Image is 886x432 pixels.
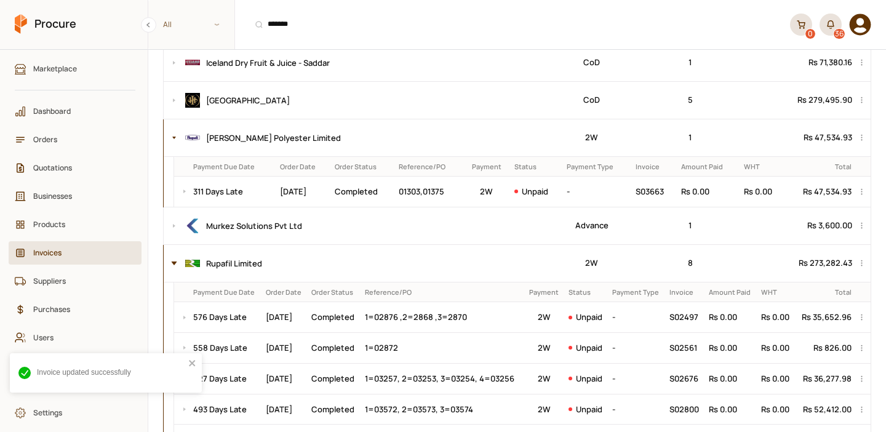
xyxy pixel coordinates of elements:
div: Rupali Polyester Limited [183,128,520,148]
td: Rs 826.00 [796,333,856,364]
td: - [562,177,631,207]
td: - [608,394,665,425]
th: Payment Type [608,282,665,302]
th: Order Date [276,157,330,177]
td: - [608,333,665,364]
a: 493 Days Late [193,404,247,415]
a: Products [9,213,142,236]
button: close [188,358,197,370]
p: 2-Week Invoice [529,403,559,416]
td: 1=03572, 2=03573, 3=03574 [361,394,524,425]
a: 576 Days Late [193,311,247,322]
th: Payment Due Date [189,157,276,177]
td: Completed [307,333,361,364]
th: WHT [740,157,785,177]
th: Amount Paid [677,157,740,177]
td: 2W [524,244,660,282]
td: S02676 [665,363,704,394]
td: [DATE] [261,333,308,364]
div: Hilton Suites Hotel [183,90,520,110]
td: Rs 0.00 [704,333,757,364]
p: unpaid [576,403,602,416]
span: Businesses [33,190,126,202]
td: S02497 [665,302,704,333]
td: 2W [524,119,660,156]
td: S02800 [665,394,704,425]
p: 2-Week Invoice [467,185,506,198]
td: S03663 [631,177,677,207]
a: Dashboard [9,100,142,123]
a: Marketplace [9,57,142,81]
th: Order Status [307,282,361,302]
a: 311 Days Late [193,186,243,197]
th: Status [510,157,562,177]
td: Rs 279,495.90 [720,81,856,119]
div: Rupafil Limited [183,254,520,273]
a: 558 Days Late [193,342,247,353]
td: - [608,363,665,394]
th: Reference/PO [394,157,463,177]
td: 1 [660,44,721,81]
span: Purchases [33,303,126,315]
a: Suppliers [9,270,142,293]
td: 1 [660,119,721,156]
td: Advance [524,207,660,244]
th: Reference/PO [361,282,524,302]
td: Rs 47,534.93 [720,119,856,156]
span: Quotations [33,162,126,174]
td: Rs 52,412.00 [796,394,856,425]
td: CoD [524,81,660,119]
th: WHT [757,282,795,302]
span: All [148,14,234,34]
th: Invoice [665,282,704,302]
th: Payment [463,157,510,177]
td: Rs 47,534.93 [785,177,856,207]
div: Invoice updated successfully [37,367,185,378]
span: Suppliers [33,275,126,287]
span: All [163,18,172,30]
span: Murkez Solutions Pvt Ltd [206,220,302,231]
span: Iceland Dry Fruit & Juice - Saddar [206,57,330,68]
td: [DATE] [261,363,308,394]
button: 36 [820,14,842,36]
td: Rs 0.00 [757,333,795,364]
td: Rs 36,277.98 [796,363,856,394]
td: Rs 0.00 [704,394,757,425]
span: Settings [33,407,126,418]
td: 8 [660,244,721,282]
th: Payment Type [562,157,631,177]
p: unpaid [576,372,602,385]
th: Order Status [330,157,394,177]
td: 1 [660,207,721,244]
td: CoD [524,44,660,81]
th: Total [785,157,856,177]
th: Invoice [631,157,677,177]
span: Procure [34,16,76,31]
a: Orders [9,128,142,151]
td: Rs 3,600.00 [720,207,856,244]
a: 527 Days Late [193,373,247,384]
p: 2-Week Invoice [529,372,559,385]
td: Rs 0.00 [704,302,757,333]
th: Amount Paid [704,282,757,302]
a: Invoices [9,241,142,265]
td: S02561 [665,333,704,364]
td: Rs 35,652.96 [796,302,856,333]
td: Completed [330,177,394,207]
td: Completed [307,394,361,425]
div: Murkez Solutions Pvt Ltd [183,216,520,236]
a: Settings [9,401,142,425]
td: Completed [307,363,361,394]
a: Users [9,326,142,350]
td: Rs 71,380.16 [720,44,856,81]
p: unpaid [576,342,602,354]
td: Rs 0.00 [757,363,795,394]
input: Products, Businesses, Users, Suppliers, Orders, and Purchases [242,9,783,40]
a: Businesses [9,185,142,208]
span: Rupafil Limited [206,258,262,269]
th: Status [564,282,608,302]
td: [DATE] [261,394,308,425]
a: 0 [790,14,812,36]
td: 1=03257, 2=03253, 3=03254, 4=03256 [361,363,524,394]
td: Rs 0.00 [677,177,740,207]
